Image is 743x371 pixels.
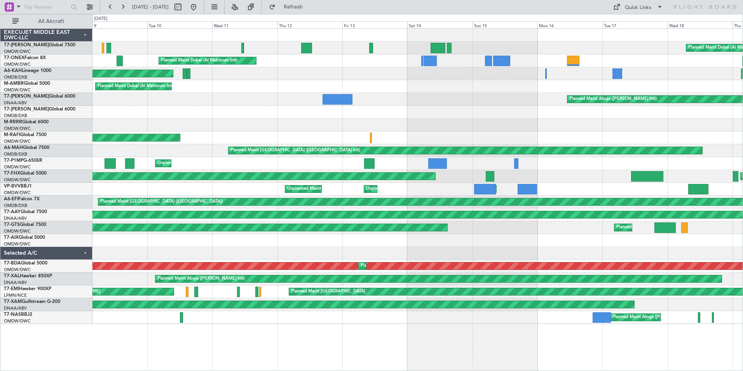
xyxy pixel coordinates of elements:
a: M-RAFIGlobal 7500 [4,133,47,137]
span: T7-AAY [4,210,21,214]
span: T7-NAS [4,312,21,317]
a: T7-NASBBJ2 [4,312,32,317]
div: Planned Maint Dubai (Al Maktoum Intl) [98,80,174,92]
a: A6-MAHGlobal 7500 [4,145,49,150]
a: DNAA/ABV [4,215,27,221]
a: OMDW/DWC [4,49,31,54]
a: DNAA/ABV [4,280,27,285]
a: LFMN/NCE [4,292,27,298]
a: OMDW/DWC [4,267,31,273]
button: Refresh [265,1,312,13]
span: T7-[PERSON_NAME] [4,94,49,99]
span: T7-P1MP [4,158,23,163]
a: T7-[PERSON_NAME]Global 6000 [4,94,75,99]
a: T7-ONEXFalcon 8X [4,56,46,60]
span: Refresh [277,4,310,10]
a: T7-XALHawker 850XP [4,274,52,278]
a: T7-AAYGlobal 7500 [4,210,47,214]
div: [DATE] [94,16,107,22]
div: Planned Maint Dubai (Al Maktoum Intl) [161,55,237,66]
span: A6-EFI [4,197,18,201]
a: OMDW/DWC [4,61,31,67]
div: Sun 15 [473,21,537,28]
div: Tue 10 [147,21,212,28]
span: T7-XAM [4,299,22,304]
div: Wed 11 [212,21,277,28]
div: Unplanned Maint [GEOGRAPHIC_DATA] (Al Maktoum Intl) [287,183,402,195]
span: VP-BVV [4,184,21,189]
div: Planned Maint [GEOGRAPHIC_DATA] ([GEOGRAPHIC_DATA] Intl) [230,145,360,156]
div: Planned Maint Abuja ([PERSON_NAME] Intl) [157,273,245,285]
span: T7-XAL [4,274,20,278]
button: Quick Links [609,1,667,13]
a: T7-FHXGlobal 5000 [4,171,47,176]
a: VP-BVVBBJ1 [4,184,32,189]
a: T7-[PERSON_NAME]Global 6000 [4,107,75,112]
a: OMDW/DWC [4,190,31,196]
a: OMDW/DWC [4,241,31,247]
a: T7-GTSGlobal 7500 [4,222,46,227]
div: Planned Maint [GEOGRAPHIC_DATA] ([GEOGRAPHIC_DATA]) [100,196,223,208]
div: Unplanned Maint [GEOGRAPHIC_DATA] (Al Maktoum Intl) [366,183,481,195]
button: All Aircraft [9,15,84,28]
span: M-AMBR [4,81,24,86]
span: T7-[PERSON_NAME] [4,43,49,47]
div: Planned Maint Abuja ([PERSON_NAME] Intl) [569,93,657,105]
span: T7-BDA [4,261,21,266]
a: M-RRRRGlobal 6000 [4,120,49,124]
div: Thu 12 [277,21,342,28]
a: T7-XAMGulfstream G-200 [4,299,60,304]
div: Tue 17 [602,21,667,28]
input: Trip Number [24,1,68,13]
a: M-AMBRGlobal 5000 [4,81,50,86]
span: M-RRRR [4,120,22,124]
a: OMDB/DXB [4,203,27,208]
div: Planned Maint Dubai (Al Maktoum Intl) [361,260,437,272]
span: M-RAFI [4,133,20,137]
span: A6-KAH [4,68,22,73]
a: T7-P1MPG-650ER [4,158,42,163]
a: OMDB/DXB [4,74,27,80]
a: OMDW/DWC [4,164,31,170]
span: All Aircraft [20,19,82,24]
a: OMDW/DWC [4,318,31,324]
a: T7-AIXGlobal 5000 [4,235,45,240]
a: DNAA/ABV [4,100,27,106]
a: OMDW/DWC [4,138,31,144]
span: A6-MAH [4,145,23,150]
a: T7-BDAGlobal 5000 [4,261,47,266]
div: Unplanned Maint [GEOGRAPHIC_DATA] (Al Maktoum Intl) [157,157,272,169]
div: Mon 9 [82,21,147,28]
a: DNAA/ABV [4,305,27,311]
div: Quick Links [625,4,651,12]
span: T7-[PERSON_NAME] [4,107,49,112]
span: T7-AIX [4,235,19,240]
a: OMDB/DXB [4,151,27,157]
a: A6-EFIFalcon 7X [4,197,40,201]
div: Sat 14 [407,21,472,28]
a: T7-[PERSON_NAME]Global 7500 [4,43,75,47]
a: T7-EMIHawker 900XP [4,287,51,291]
a: A6-KAHLineage 1000 [4,68,51,73]
span: [DATE] - [DATE] [132,3,169,10]
a: OMDW/DWC [4,177,31,183]
a: OMDB/DXB [4,113,27,119]
span: T7-EMI [4,287,19,291]
a: OMDW/DWC [4,126,31,131]
span: T7-FHX [4,171,20,176]
a: OMDW/DWC [4,87,31,93]
span: T7-GTS [4,222,20,227]
span: T7-ONEX [4,56,24,60]
div: Fri 13 [342,21,407,28]
a: OMDW/DWC [4,228,31,234]
div: Wed 18 [668,21,733,28]
div: Planned Maint [GEOGRAPHIC_DATA] [291,286,365,297]
div: Planned Maint Abuja ([PERSON_NAME] Intl) [612,311,700,323]
div: Mon 16 [537,21,602,28]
